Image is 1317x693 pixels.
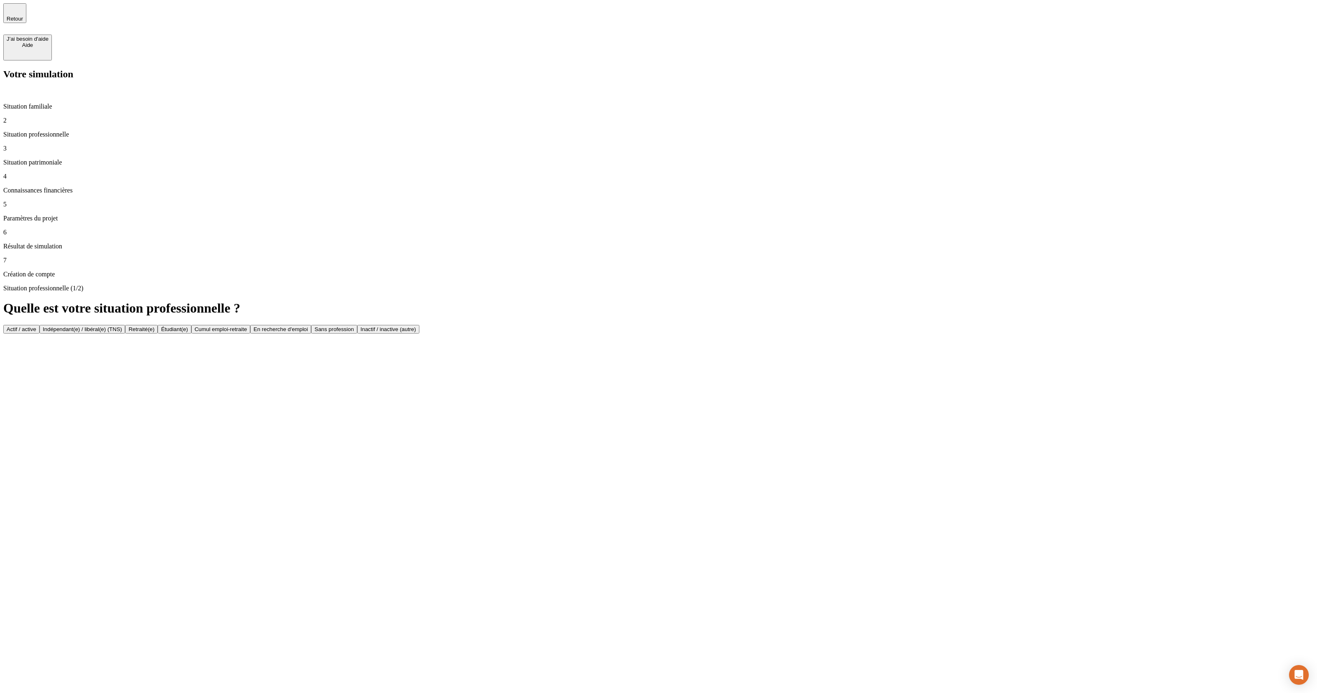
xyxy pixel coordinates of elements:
p: 3 [3,145,1314,152]
h2: Votre simulation [3,69,1314,80]
button: J’ai besoin d'aideAide [3,35,52,60]
p: Situation familiale [3,103,1314,110]
p: 5 [3,201,1314,208]
button: Cumul emploi-retraite [191,325,250,334]
p: Connaissances financières [3,187,1314,194]
div: Actif / active [7,326,36,332]
button: Retour [3,3,26,23]
p: Situation patrimoniale [3,159,1314,166]
div: Étudiant(e) [161,326,188,332]
p: 7 [3,257,1314,264]
div: Sans profession [314,326,354,332]
h1: Quelle est votre situation professionnelle ? [3,301,1314,316]
div: Open Intercom Messenger [1289,665,1309,685]
button: Sans profession [311,325,357,334]
div: Cumul emploi-retraite [195,326,247,332]
button: En recherche d'emploi [250,325,311,334]
div: Retraité(e) [128,326,154,332]
div: J’ai besoin d'aide [7,36,49,42]
div: En recherche d'emploi [254,326,308,332]
p: Création de compte [3,271,1314,278]
p: 6 [3,229,1314,236]
button: Actif / active [3,325,40,334]
button: Indépendant(e) / libéral(e) (TNS) [40,325,126,334]
p: Résultat de simulation [3,243,1314,250]
p: Paramètres du projet [3,215,1314,222]
span: Retour [7,16,23,22]
button: Retraité(e) [125,325,158,334]
button: Inactif / inactive (autre) [357,325,419,334]
div: Indépendant(e) / libéral(e) (TNS) [43,326,122,332]
p: 4 [3,173,1314,180]
div: Inactif / inactive (autre) [361,326,416,332]
p: Situation professionnelle (1/2) [3,285,1314,292]
p: 2 [3,117,1314,124]
button: Étudiant(e) [158,325,191,334]
p: Situation professionnelle [3,131,1314,138]
div: Aide [7,42,49,48]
